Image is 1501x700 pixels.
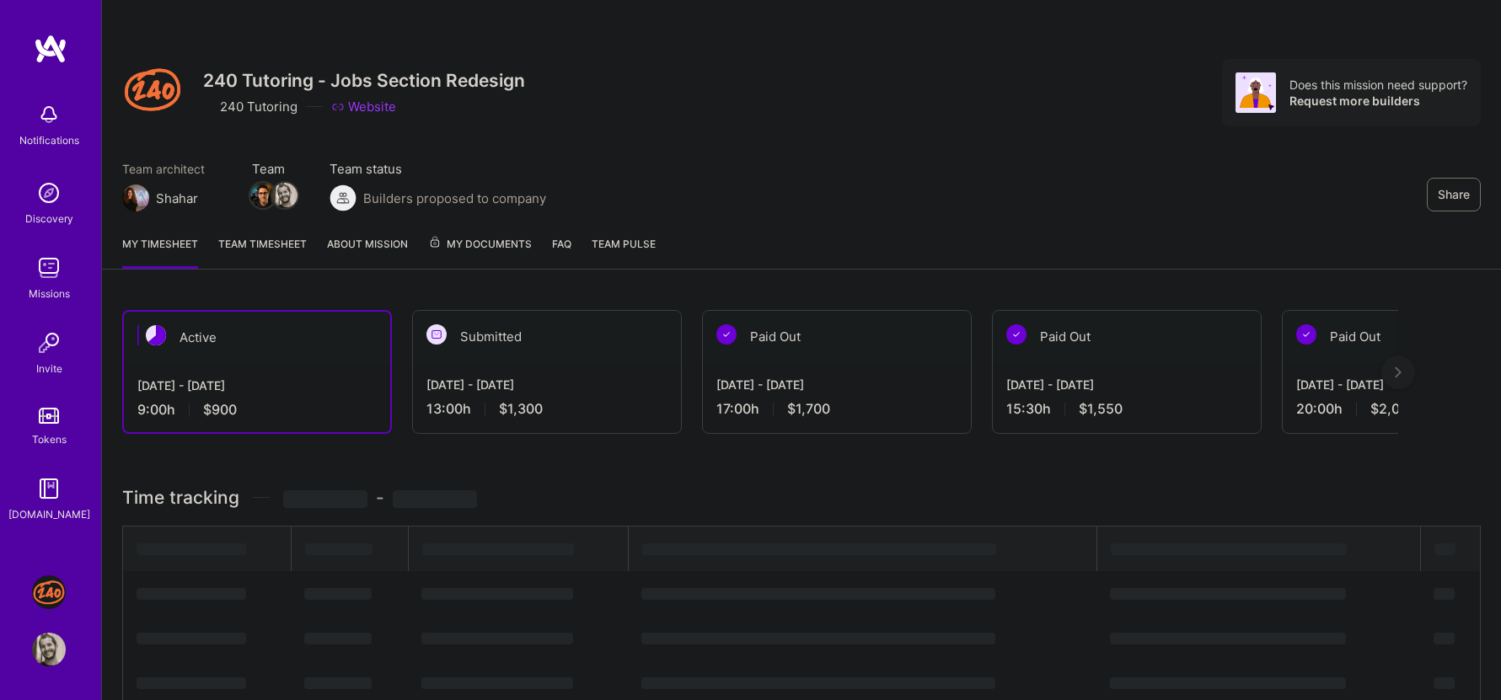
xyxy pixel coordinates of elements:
div: [DATE] - [DATE] [716,376,957,393]
span: ‌ [137,633,246,644]
img: Builders proposed to company [330,184,356,211]
span: Builders proposed to company [363,190,546,207]
a: My Documents [428,235,532,269]
img: teamwork [32,251,66,285]
span: ‌ [1110,633,1346,644]
img: Paid Out [1006,324,1027,345]
span: $1,700 [787,400,830,418]
div: Submitted [413,311,681,362]
div: 13:00 h [426,400,667,418]
span: Team Pulse [592,238,656,250]
img: Paid Out [1296,324,1316,345]
div: 17:00 h [716,400,957,418]
a: My timesheet [122,235,198,269]
span: ‌ [304,633,372,644]
img: Avatar [1236,72,1276,113]
div: Discovery [25,210,73,227]
a: User Avatar [28,633,70,666]
span: ‌ [304,588,372,600]
div: [DATE] - [DATE] [426,376,667,393]
span: ‌ [421,677,573,689]
div: Tokens [32,430,67,448]
div: [DATE] - [DATE] [1006,376,1247,393]
div: 15:30 h [1006,400,1247,418]
span: $1,550 [1079,400,1123,418]
span: ‌ [393,490,477,508]
span: ‌ [421,633,573,644]
img: Team Member Avatar [250,183,276,208]
img: J: 240 Tutoring - Jobs Section Redesign [32,575,66,609]
span: ‌ [1434,633,1455,644]
span: My Documents [428,235,532,254]
span: ‌ [137,543,246,555]
div: Paid Out [703,311,971,362]
button: Share [1427,178,1481,211]
div: Notifications [19,131,79,149]
span: $1,300 [499,400,543,418]
span: ‌ [1434,588,1455,600]
div: Missions [29,285,70,302]
img: Invite [32,326,66,360]
img: Company Logo [122,59,183,120]
img: Paid Out [716,324,737,345]
img: Active [146,325,166,345]
div: 9:00 h [137,401,377,419]
img: Team Member Avatar [272,183,298,208]
span: ‌ [422,543,574,555]
span: ‌ [1110,677,1346,689]
span: ‌ [137,588,246,600]
span: ‌ [304,677,372,689]
img: guide book [32,472,66,505]
img: logo [34,34,67,64]
span: - [283,487,477,508]
img: Submitted [426,324,447,345]
span: ‌ [1110,588,1346,600]
i: icon Mail [205,191,218,205]
a: Team Pulse [592,235,656,269]
span: ‌ [641,588,995,600]
a: Team Member Avatar [252,181,274,210]
img: tokens [39,408,59,424]
div: [DOMAIN_NAME] [8,505,90,523]
span: ‌ [1434,677,1455,689]
span: Team [252,160,296,178]
span: Team architect [122,160,218,178]
a: J: 240 Tutoring - Jobs Section Redesign [28,575,70,609]
img: right [1395,366,1402,378]
span: Share [1438,186,1470,203]
div: Paid Out [993,311,1261,362]
a: FAQ [552,235,571,269]
a: About Mission [327,235,408,269]
img: bell [32,98,66,131]
img: Team Architect [122,184,149,211]
div: Request more builders [1289,93,1467,109]
span: Team status [330,160,546,178]
span: ‌ [641,677,995,689]
div: Does this mission need support? [1289,77,1467,93]
span: ‌ [641,633,995,644]
span: ‌ [137,677,246,689]
span: $900 [203,401,237,419]
a: Website [331,98,396,115]
i: icon CompanyGray [203,100,217,114]
span: ‌ [1111,543,1347,555]
div: [DATE] - [DATE] [137,377,377,394]
span: ‌ [283,490,367,508]
div: Active [124,312,390,363]
a: Team Member Avatar [274,181,296,210]
div: 240 Tutoring [203,98,298,115]
span: ‌ [1434,543,1455,555]
div: Shahar [156,190,198,207]
h3: Time tracking [122,487,1481,508]
span: ‌ [642,543,996,555]
img: User Avatar [32,633,66,666]
img: discovery [32,176,66,210]
span: ‌ [421,588,573,600]
span: ‌ [305,543,373,555]
span: $2,000 [1370,400,1417,418]
h3: 240 Tutoring - Jobs Section Redesign [203,70,525,91]
a: Team timesheet [218,235,307,269]
div: Invite [36,360,62,377]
